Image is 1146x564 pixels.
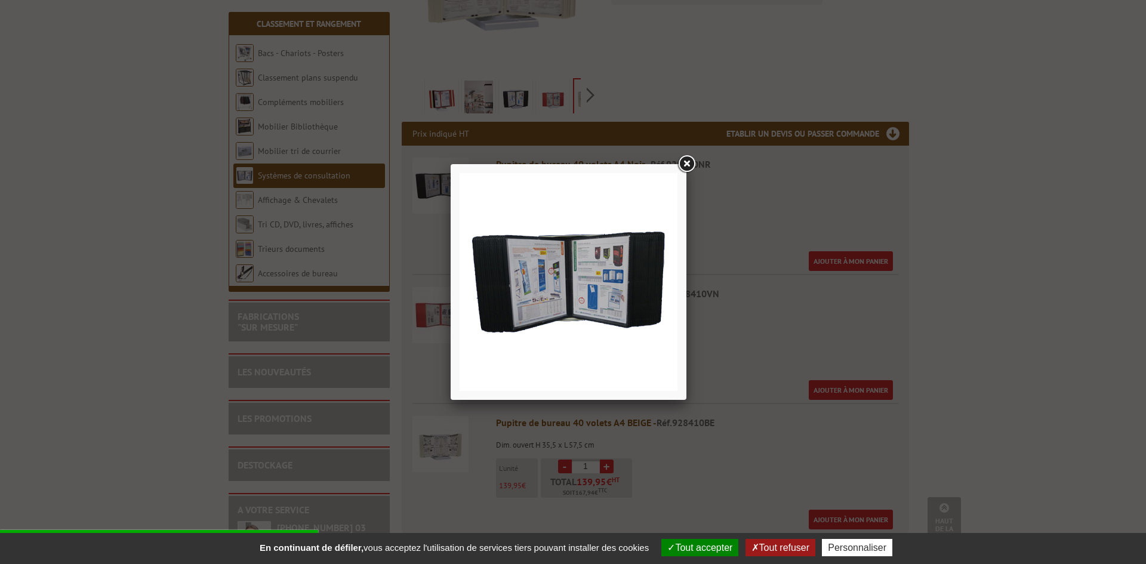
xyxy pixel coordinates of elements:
[260,543,363,553] strong: En continuant de défiler,
[745,539,815,556] button: Tout refuser
[822,539,892,556] button: Personnaliser (fenêtre modale)
[676,153,697,175] a: Close
[661,539,738,556] button: Tout accepter
[254,543,655,553] span: vous acceptez l'utilisation de services tiers pouvant installer des cookies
